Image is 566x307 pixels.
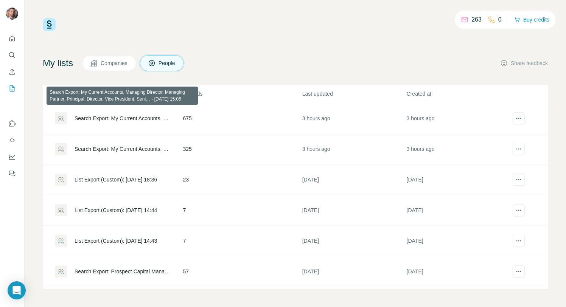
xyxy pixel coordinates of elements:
[513,174,525,186] button: actions
[75,268,170,275] div: Search Export: Prospect Capital Management, Director, Vice President, CXO - [DATE] 15:00
[302,256,406,287] td: [DATE]
[75,115,170,122] div: Search Export: My Current Accounts, Managing Director, Managing Partner, Principal, Director, Vic...
[182,103,302,134] td: 675
[406,195,511,226] td: [DATE]
[43,18,56,31] img: Surfe Logo
[75,176,157,183] div: List Export (Custom): [DATE] 18:36
[6,133,18,147] button: Use Surfe API
[6,150,18,164] button: Dashboard
[75,237,157,245] div: List Export (Custom): [DATE] 14:43
[406,134,511,164] td: 3 hours ago
[302,103,406,134] td: 3 hours ago
[498,15,502,24] p: 0
[43,57,73,69] h4: My lists
[182,256,302,287] td: 57
[406,226,511,256] td: [DATE]
[75,145,170,153] div: Search Export: My Current Accounts, Managing Director, Managing Partner, Principal, Director, Vic...
[6,65,18,79] button: Enrich CSV
[6,82,18,95] button: My lists
[182,226,302,256] td: 7
[75,206,157,214] div: List Export (Custom): [DATE] 14:44
[406,256,511,287] td: [DATE]
[302,226,406,256] td: [DATE]
[513,204,525,216] button: actions
[182,195,302,226] td: 7
[101,59,128,67] span: Companies
[55,90,182,98] p: List name
[513,112,525,124] button: actions
[513,265,525,278] button: actions
[302,164,406,195] td: [DATE]
[182,164,302,195] td: 23
[183,90,301,98] p: Records
[513,235,525,247] button: actions
[302,134,406,164] td: 3 hours ago
[406,103,511,134] td: 3 hours ago
[500,59,548,67] button: Share feedback
[182,134,302,164] td: 325
[302,195,406,226] td: [DATE]
[6,8,18,20] img: Avatar
[6,48,18,62] button: Search
[513,143,525,155] button: actions
[302,90,406,98] p: Last updated
[6,32,18,45] button: Quick start
[6,167,18,180] button: Feedback
[406,164,511,195] td: [DATE]
[159,59,176,67] span: People
[8,281,26,299] div: Open Intercom Messenger
[471,15,482,24] p: 263
[514,14,549,25] button: Buy credits
[6,117,18,130] button: Use Surfe on LinkedIn
[407,90,510,98] p: Created at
